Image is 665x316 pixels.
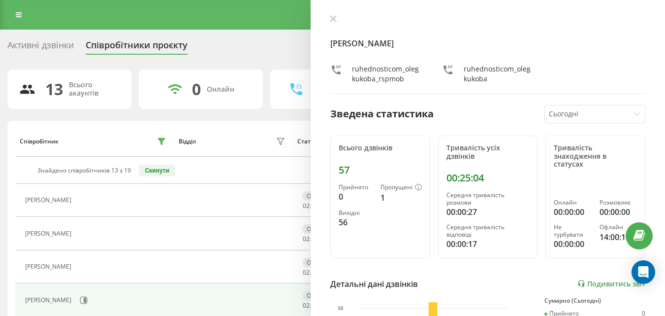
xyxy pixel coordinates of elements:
div: Онлайн [554,199,591,206]
span: 02 [303,202,310,210]
div: 00:00:00 [554,238,591,250]
div: Співробітники проєкту [86,40,188,55]
div: Open Intercom Messenger [632,260,655,284]
div: 56 [339,216,373,228]
div: Статус [297,138,317,145]
div: 57 [339,164,422,176]
div: Вихідні [339,210,373,216]
div: 14:00:15 [600,231,637,243]
div: [PERSON_NAME] [25,297,74,304]
div: Співробітник [20,138,59,145]
div: 1 [380,192,422,204]
div: ruhednosticom_olegkukoba_rspmob [352,64,422,84]
div: Всього акаунтів [69,81,120,98]
div: Тривалість знаходження в статусах [554,144,637,169]
div: ruhednosticom_olegkukoba [464,64,534,84]
div: Зведена статистика [330,106,434,121]
div: Всього дзвінків [339,144,422,152]
div: [PERSON_NAME] [25,263,74,270]
div: Активні дзвінки [7,40,74,55]
div: Відділ [179,138,196,145]
div: : : [303,269,326,276]
div: Пропущені [380,184,422,192]
div: Середня тривалість розмови [446,192,530,206]
div: 00:00:27 [446,206,530,218]
button: Скинути [139,165,175,176]
div: Прийнято [339,184,373,191]
div: Тривалість усіх дзвінків [446,144,530,161]
div: Офлайн [600,224,637,231]
div: : : [303,203,326,210]
div: Детальні дані дзвінків [330,278,418,290]
div: 0 [192,80,201,99]
span: 02 [303,301,310,310]
div: Офлайн [303,291,334,300]
div: Не турбувати [554,224,591,238]
div: Середня тривалість відповіді [446,224,530,238]
div: Розмовляє [600,199,637,206]
div: [PERSON_NAME] [25,197,74,204]
div: Знайдено співробітників 13 з 19 [37,167,131,174]
div: 00:00:17 [446,238,530,250]
div: Онлайн [207,85,234,94]
div: [PERSON_NAME] [25,230,74,237]
div: 0 [339,191,373,203]
div: : : [303,236,326,243]
div: Сумарно (Сьогодні) [544,297,645,304]
a: Подивитись звіт [577,280,645,288]
div: 13 [45,80,63,99]
div: Офлайн [303,258,334,267]
div: 00:25:04 [446,172,530,184]
div: 00:00:00 [600,206,637,218]
div: 00:00:00 [554,206,591,218]
span: 02 [303,268,310,277]
span: 02 [303,235,310,243]
h4: [PERSON_NAME] [330,37,645,49]
text: 50 [338,306,344,311]
div: : : [303,302,326,309]
div: Офлайн [303,191,334,201]
div: Офлайн [303,224,334,234]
